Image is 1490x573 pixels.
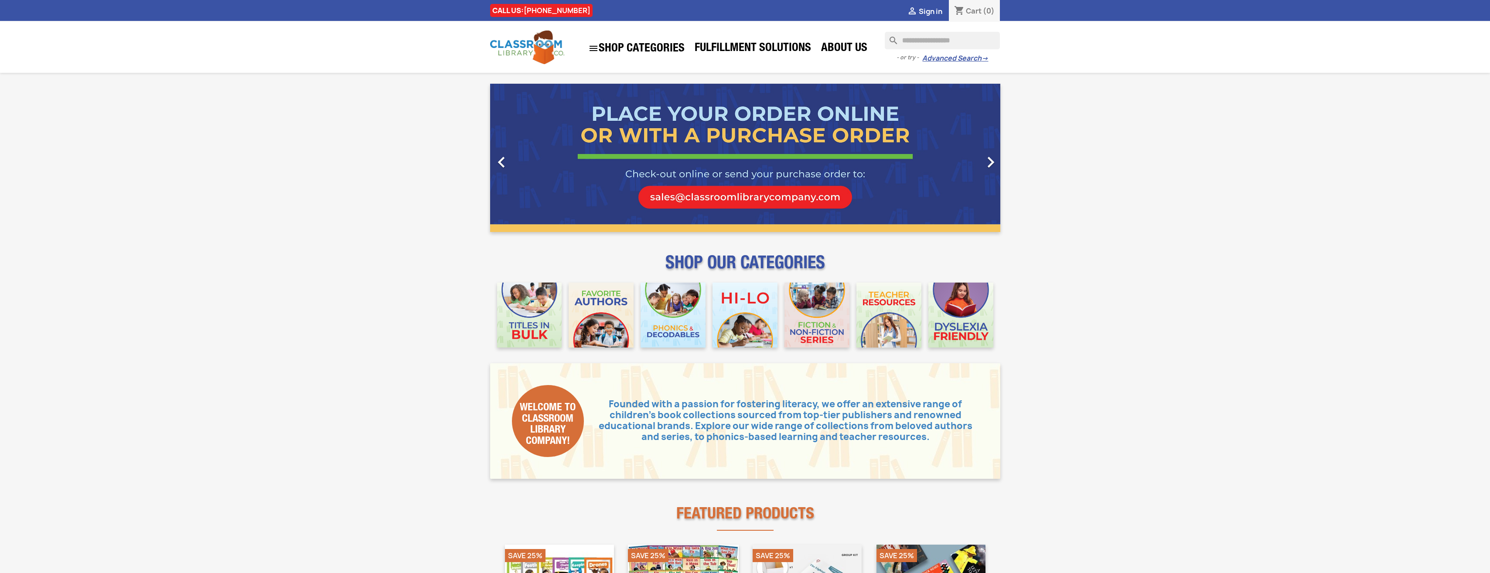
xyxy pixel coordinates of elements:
[490,84,1000,232] ul: Carousel container
[980,151,1002,173] i: 
[983,6,995,16] span: (0)
[628,549,668,562] li: Save 25%
[928,283,993,348] img: CLC_Dyslexia_Mobile.jpg
[885,32,895,42] i: search
[491,151,512,173] i: 
[753,549,793,562] li: Save 25%
[641,283,706,348] img: CLC_Phonics_And_Decodables_Mobile.jpg
[690,40,815,58] a: Fulfillment Solutions
[924,84,1000,232] a: Next
[524,6,590,15] a: [PHONE_NUMBER]
[497,283,562,348] img: CLC_Bulk_Mobile.jpg
[817,40,872,58] a: About Us
[856,283,921,348] img: CLC_Teacher_Resources_Mobile.jpg
[885,32,1000,49] input: Search
[919,7,942,16] span: Sign in
[584,399,979,443] p: Founded with a passion for fostering literacy, we offer an extensive range of children's book col...
[907,7,917,17] i: 
[490,496,1000,524] h2: Featured Products
[490,84,567,232] a: Previous
[966,6,982,16] span: Cart
[897,53,922,62] span: - or try -
[569,283,634,348] img: CLC_Favorite_Authors_Mobile.jpg
[512,385,584,457] div: Welcome to Classroom Library Company!
[490,260,1000,276] p: SHOP OUR CATEGORIES
[490,31,564,64] img: Classroom Library Company
[922,54,988,63] a: Advanced Search→
[982,54,988,63] span: →
[588,43,599,54] i: 
[490,4,593,17] div: CALL US:
[954,6,965,17] i: shopping_cart
[784,283,849,348] img: CLC_Fiction_Nonfiction_Mobile.jpg
[876,549,917,562] li: Save 25%
[505,549,546,562] li: Save 25%
[584,39,689,58] a: SHOP CATEGORIES
[907,7,942,16] a:  Sign in
[713,283,777,348] img: CLC_HiLo_Mobile.jpg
